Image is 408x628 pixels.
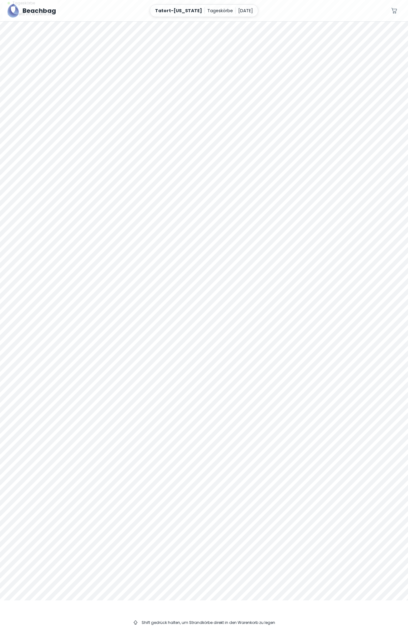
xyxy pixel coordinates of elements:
[8,4,19,18] img: Beachbag
[238,7,253,14] p: [DATE]
[155,7,202,14] p: Tatort-[US_STATE]
[207,7,233,14] p: Tageskörbe
[142,620,275,625] span: Shift gedrück halten, um Strandkörbe direkt in den Warenkorb zu legen
[23,6,56,15] h5: Beachbag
